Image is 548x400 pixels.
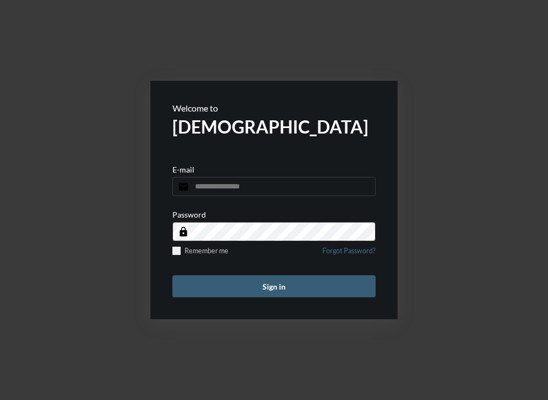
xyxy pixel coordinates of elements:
[172,103,376,113] p: Welcome to
[172,165,194,174] p: E-mail
[172,247,228,255] label: Remember me
[172,275,376,297] button: Sign in
[172,210,206,219] p: Password
[322,247,376,262] a: Forgot Password?
[172,116,376,137] h2: [DEMOGRAPHIC_DATA]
